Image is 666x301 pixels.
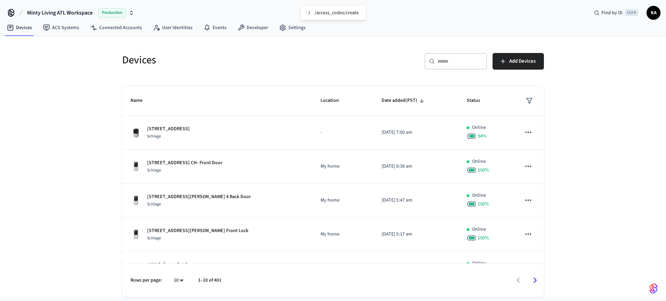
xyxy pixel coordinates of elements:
span: Production [98,8,126,17]
img: Schlage Sense Smart Deadbolt with Camelot Trim, Front [130,263,142,274]
p: [DATE] 8:38 am [382,163,450,170]
div: 10 [170,275,187,285]
p: [STREET_ADDRESS] [147,125,190,133]
a: ACS Systems [37,21,85,34]
p: 1–10 of 401 [198,277,221,284]
span: Schlage [147,133,161,139]
span: Ctrl K [625,9,638,16]
span: 94 % [478,133,487,140]
p: [DATE] 7:00 am [382,129,450,136]
h5: Devices [122,53,329,67]
span: Schlage [147,167,161,173]
button: KA [647,6,660,20]
a: Developer [232,21,274,34]
span: Find by ID [601,9,623,16]
p: - [321,129,365,136]
a: Settings [274,21,311,34]
p: [STREET_ADDRESS] CH- Front Door [147,159,222,167]
a: Devices [1,21,37,34]
p: [STREET_ADDRESS][PERSON_NAME] 4 Back Door [147,193,251,201]
p: [DATE] 5:17 am [382,231,450,238]
a: User Identities [147,21,198,34]
span: Add Devices [509,57,536,66]
p: Online [472,192,486,199]
p: Online [472,124,486,131]
p: [DATE] 5:47 am [382,197,450,204]
a: Connected Accounts [85,21,147,34]
div: Find by IDCtrl K [588,7,644,19]
span: Date added(PST) [382,95,426,106]
span: Schlage [147,201,161,207]
button: Go to next page [527,272,543,289]
span: Status [467,95,489,106]
img: Schlage Sense Smart Deadbolt with Camelot Trim, Front [130,127,142,138]
p: Online [472,226,486,233]
span: Name [130,95,152,106]
div: /access_codes/create [315,10,359,16]
span: Schlage [147,235,161,241]
span: 100 % [478,167,489,174]
p: 1020 Bellevue Ext Garage [147,261,199,268]
p: [STREET_ADDRESS][PERSON_NAME] Front Lock [147,227,248,234]
p: Online [472,260,486,267]
p: Online [472,158,486,165]
img: SeamLogoGradient.69752ec5.svg [649,283,658,294]
p: My home [321,197,365,204]
img: Yale Assure Touchscreen Wifi Smart Lock, Satin Nickel, Front [130,195,142,206]
span: Minty Living ATL Workspace [27,9,93,17]
span: 100 % [478,234,489,241]
p: My home [321,231,365,238]
span: 100 % [478,201,489,207]
img: Yale Assure Touchscreen Wifi Smart Lock, Satin Nickel, Front [130,161,142,172]
img: Yale Assure Touchscreen Wifi Smart Lock, Satin Nickel, Front [130,229,142,240]
a: Events [198,21,232,34]
span: KA [647,7,660,19]
p: My home [321,163,365,170]
button: Add Devices [493,53,544,70]
p: Rows per page: [130,277,162,284]
span: Location [321,95,348,106]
